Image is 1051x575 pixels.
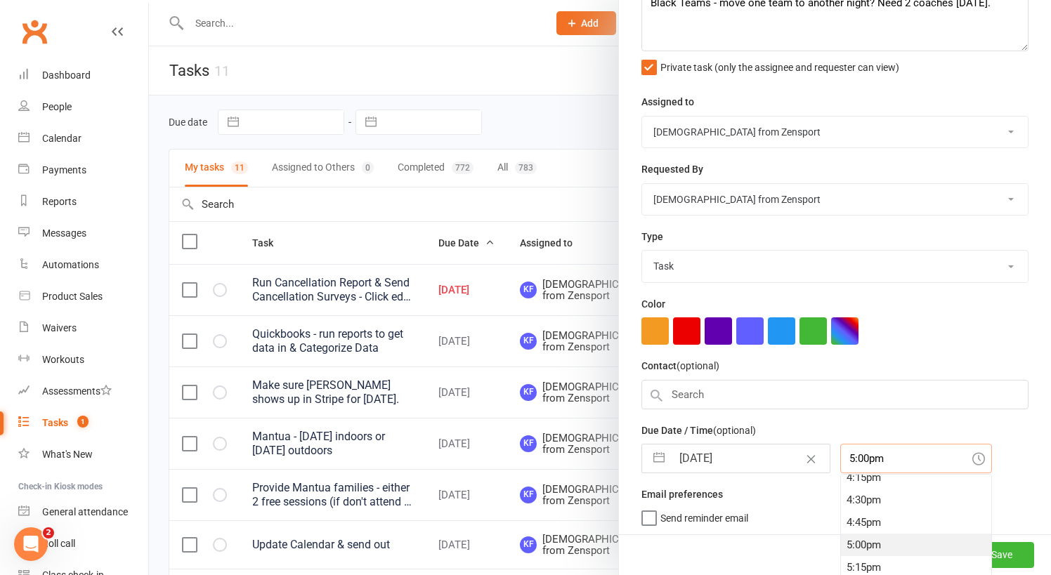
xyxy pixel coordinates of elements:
[42,70,91,81] div: Dashboard
[641,229,663,244] label: Type
[18,91,148,123] a: People
[641,487,723,502] label: Email preferences
[42,417,68,428] div: Tasks
[18,312,148,344] a: Waivers
[18,60,148,91] a: Dashboard
[42,133,81,144] div: Calendar
[18,528,148,560] a: Roll call
[42,259,99,270] div: Automations
[18,496,148,528] a: General attendance kiosk mode
[713,425,756,436] small: (optional)
[42,196,77,207] div: Reports
[641,358,719,374] label: Contact
[42,227,86,239] div: Messages
[660,57,899,73] span: Private task (only the assignee and requester can view)
[42,101,72,112] div: People
[18,154,148,186] a: Payments
[42,385,112,397] div: Assessments
[18,439,148,470] a: What's New
[42,164,86,176] div: Payments
[641,423,756,438] label: Due Date / Time
[18,123,148,154] a: Calendar
[641,94,694,110] label: Assigned to
[18,281,148,312] a: Product Sales
[641,380,1029,409] input: Search
[841,511,991,534] div: 4:45pm
[42,449,93,460] div: What's New
[799,445,823,472] button: Clear Date
[841,466,991,489] div: 4:15pm
[14,527,48,561] iframe: Intercom live chat
[42,322,77,333] div: Waivers
[42,538,75,549] div: Roll call
[641,161,703,177] label: Requested By
[42,291,103,302] div: Product Sales
[18,407,148,439] a: Tasks 1
[18,249,148,281] a: Automations
[17,14,52,49] a: Clubworx
[18,344,148,376] a: Workouts
[18,218,148,249] a: Messages
[677,360,719,371] small: (optional)
[42,506,128,517] div: General attendance
[841,534,991,556] div: 5:00pm
[42,354,84,365] div: Workouts
[18,376,148,407] a: Assessments
[660,508,748,524] span: Send reminder email
[43,527,54,538] span: 2
[841,489,991,511] div: 4:30pm
[18,186,148,218] a: Reports
[970,543,1034,568] button: Save
[641,296,665,312] label: Color
[77,416,89,428] span: 1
